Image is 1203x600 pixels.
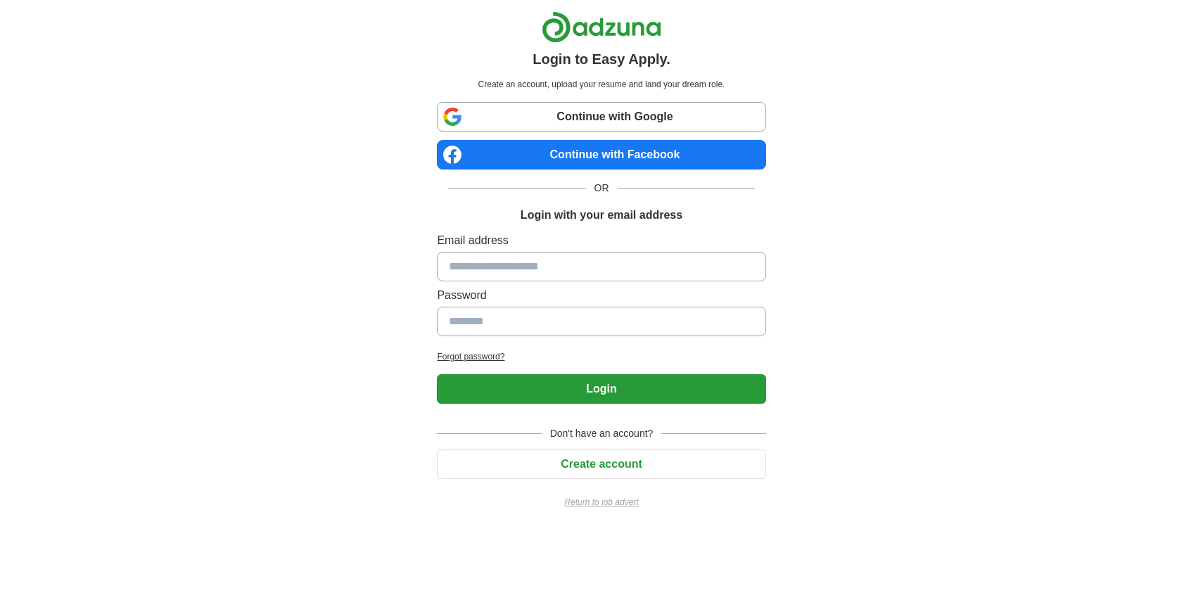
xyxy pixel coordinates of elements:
[437,350,765,363] a: Forgot password?
[521,207,682,224] h1: Login with your email address
[437,232,765,249] label: Email address
[437,140,765,170] a: Continue with Facebook
[437,102,765,132] a: Continue with Google
[437,374,765,404] button: Login
[440,78,763,91] p: Create an account, upload your resume and land your dream role.
[533,49,670,70] h1: Login to Easy Apply.
[437,287,765,304] label: Password
[437,496,765,509] a: Return to job advert
[437,449,765,479] button: Create account
[437,458,765,470] a: Create account
[542,426,662,441] span: Don't have an account?
[542,11,661,43] img: Adzuna logo
[586,181,618,196] span: OR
